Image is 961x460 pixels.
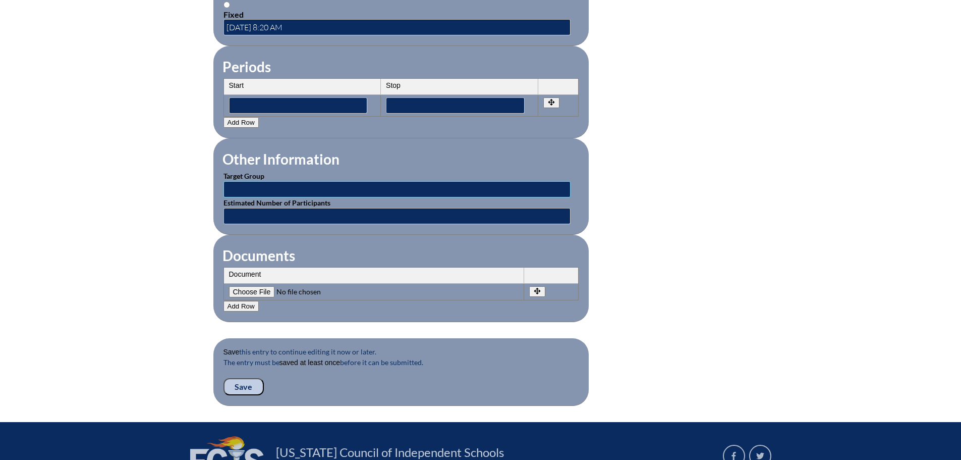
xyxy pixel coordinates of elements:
[279,359,341,367] b: saved at least once
[223,357,579,378] p: The entry must be before it can be submitted.
[221,58,272,75] legend: Periods
[223,346,579,357] p: this entry to continue editing it now or later.
[223,348,240,356] b: Save
[223,378,264,395] input: Save
[223,2,230,8] input: Fixed
[224,268,524,284] th: Document
[223,172,264,180] label: Target Group
[224,79,381,95] th: Start
[381,79,538,95] th: Stop
[223,301,259,312] button: Add Row
[221,247,296,264] legend: Documents
[221,150,341,168] legend: Other Information
[223,10,579,19] div: Fixed
[223,117,259,128] button: Add Row
[223,198,330,207] label: Estimated Number of Participants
